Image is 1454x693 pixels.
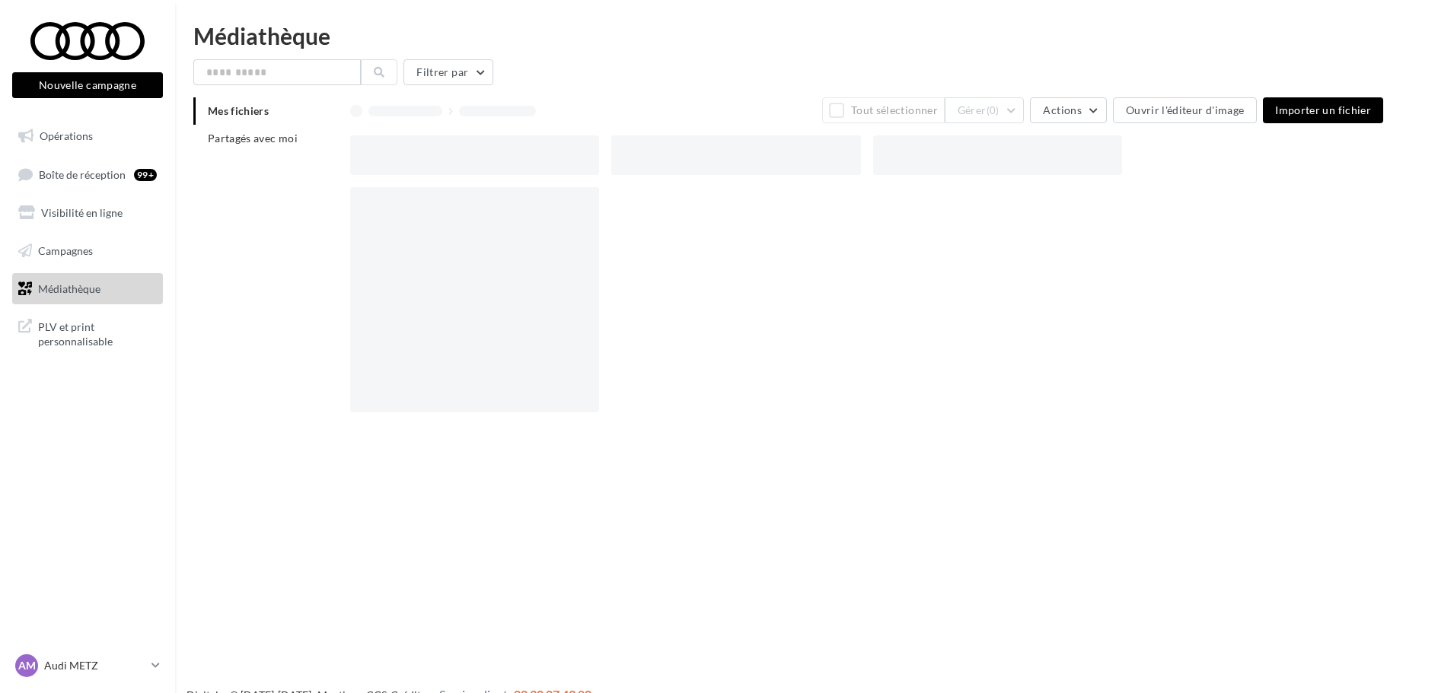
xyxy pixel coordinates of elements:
a: PLV et print personnalisable [9,310,166,355]
a: Médiathèque [9,273,166,305]
button: Nouvelle campagne [12,72,163,98]
button: Actions [1030,97,1106,123]
p: Audi METZ [44,658,145,673]
a: AM Audi METZ [12,651,163,680]
span: Médiathèque [38,281,100,294]
button: Filtrer par [403,59,493,85]
a: Opérations [9,120,166,152]
button: Ouvrir l'éditeur d'image [1113,97,1257,123]
span: Partagés avec moi [208,132,298,145]
span: Actions [1043,103,1081,116]
span: Mes fichiers [208,104,269,117]
a: Boîte de réception99+ [9,158,166,191]
span: Importer un fichier [1275,103,1371,116]
span: Opérations [40,129,93,142]
span: (0) [987,104,1000,116]
div: Médiathèque [193,24,1436,47]
span: Boîte de réception [39,167,126,180]
span: PLV et print personnalisable [38,316,157,349]
span: Visibilité en ligne [41,206,123,219]
div: 99+ [134,169,157,181]
button: Gérer(0) [945,97,1025,123]
span: Campagnes [38,244,93,257]
a: Visibilité en ligne [9,197,166,229]
a: Campagnes [9,235,166,267]
button: Importer un fichier [1263,97,1383,123]
button: Tout sélectionner [822,97,944,123]
span: AM [18,658,36,673]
